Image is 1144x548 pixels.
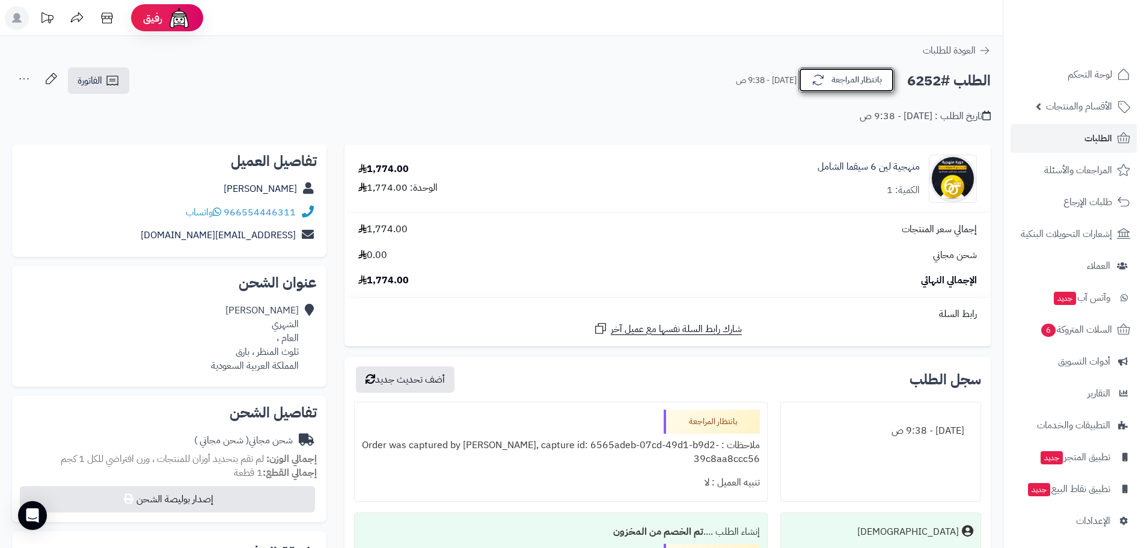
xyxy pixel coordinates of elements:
[224,182,297,196] a: [PERSON_NAME]
[1076,513,1110,529] span: الإعدادات
[32,6,62,33] a: تحديثات المنصة
[358,248,387,262] span: 0.00
[1027,481,1110,497] span: تطبيق نقاط البيع
[141,228,296,242] a: [EMAIL_ADDRESS][DOMAIN_NAME]
[611,322,742,336] span: شارك رابط السلة نفسها مع عميل آخر
[1041,451,1063,464] span: جديد
[68,67,129,94] a: الفاتورة
[1011,379,1137,408] a: التقارير
[923,43,976,58] span: العودة للطلبات
[22,154,317,168] h2: تفاصيل العميل
[818,160,920,174] a: منهجية لين 6 سيقما الشامل
[1011,283,1137,312] a: وآتس آبجديد
[78,73,102,88] span: الفاتورة
[921,274,977,288] span: الإجمالي النهائي
[1044,162,1112,179] span: المراجعات والأسئلة
[1011,156,1137,185] a: المراجعات والأسئلة
[356,366,454,393] button: أضف تحديث جديد
[266,452,317,466] strong: إجمالي الوزن:
[1058,353,1110,370] span: أدوات التسويق
[1011,188,1137,217] a: طلبات الإرجاع
[1011,251,1137,280] a: العملاء
[1011,60,1137,89] a: لوحة التحكم
[1040,321,1112,338] span: السلات المتروكة
[263,466,317,480] strong: إجمالي القطع:
[61,452,264,466] span: لم تقم بتحديد أوزان للمنتجات ، وزن افتراضي للكل 1 كجم
[798,67,895,93] button: بانتظار المراجعة
[1063,194,1112,211] span: طلبات الإرجاع
[167,6,191,30] img: ai-face.png
[1037,417,1110,434] span: التطبيقات والخدمات
[933,248,977,262] span: شحن مجاني
[1087,385,1110,402] span: التقارير
[1011,347,1137,376] a: أدوات التسويق
[907,69,991,93] h2: الطلب #6252
[358,162,409,176] div: 1,774.00
[1011,315,1137,344] a: السلات المتروكة6
[929,155,976,203] img: 1752506286-WhatsApp%20Image%202025-07-14%20at%202.55.50%20PM-90x90.jpeg
[613,525,703,539] b: تم الخصم من المخزون
[362,434,760,471] div: ملاحظات : Order was captured by [PERSON_NAME], capture id: 6565adeb-07cd-49d1-b9d2-39c8aa8ccc56
[358,274,409,288] span: 1,774.00
[887,183,920,197] div: الكمية: 1
[1011,411,1137,440] a: التطبيقات والخدمات
[358,223,408,236] span: 1,774.00
[194,433,249,448] span: ( شحن مجاني )
[1011,506,1137,535] a: الإعدادات
[20,486,315,513] button: إصدار بوليصة الشحن
[362,520,760,544] div: إنشاء الطلب ....
[910,372,981,387] h3: سجل الطلب
[1011,443,1137,472] a: تطبيق المتجرجديد
[22,276,317,290] h2: عنوان الشحن
[1053,289,1110,306] span: وآتس آب
[349,307,986,321] div: رابط السلة
[211,304,299,372] div: [PERSON_NAME] الشهري العام ، ثلوث المنظر ، بارق المملكة العربية السعودية
[593,321,742,336] a: شارك رابط السلة نفسها مع عميل آخر
[1039,449,1110,466] span: تطبيق المتجر
[194,434,293,448] div: شحن مجاني
[1021,226,1112,242] span: إشعارات التحويلات البنكية
[857,525,959,539] div: [DEMOGRAPHIC_DATA]
[736,75,797,87] small: [DATE] - 9:38 ص
[1011,124,1137,153] a: الطلبات
[22,405,317,420] h2: تفاصيل الشحن
[788,419,973,443] div: [DATE] - 9:38 ص
[1084,130,1112,147] span: الطلبات
[186,205,221,220] a: واتساب
[18,501,47,530] div: Open Intercom Messenger
[1054,292,1076,305] span: جديد
[1087,257,1110,274] span: العملاء
[1068,66,1112,83] span: لوحة التحكم
[1011,475,1137,503] a: تطبيق نقاط البيعجديد
[1028,483,1050,496] span: جديد
[234,466,317,480] small: 1 قطعة
[224,205,296,220] a: 966554446311
[362,471,760,494] div: تنبيه العميل : لا
[902,223,977,236] span: إجمالي سعر المنتجات
[664,410,760,434] div: بانتظار المراجعة
[860,109,991,123] div: تاريخ الطلب : [DATE] - 9:38 ص
[923,43,991,58] a: العودة للطلبات
[143,11,162,25] span: رفيق
[358,181,438,195] div: الوحدة: 1,774.00
[1041,324,1056,337] span: 6
[1046,98,1112,115] span: الأقسام والمنتجات
[1011,220,1137,248] a: إشعارات التحويلات البنكية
